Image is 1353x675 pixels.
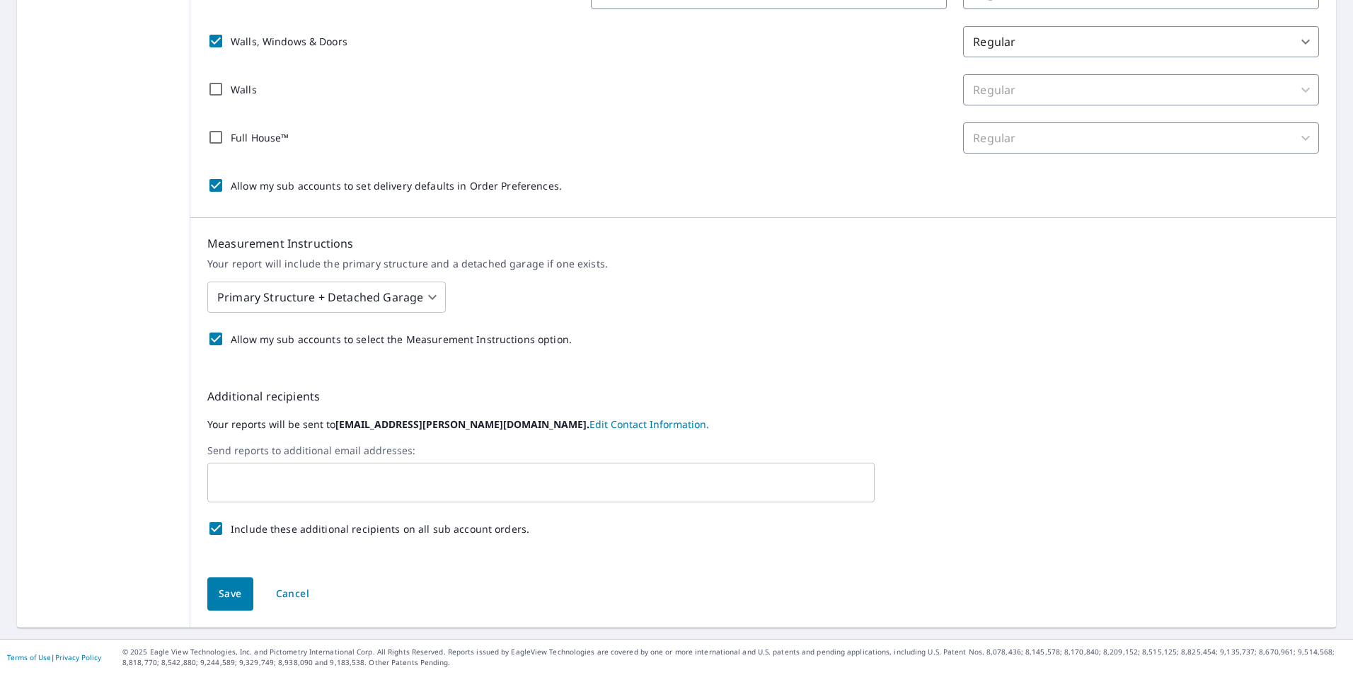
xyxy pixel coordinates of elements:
[231,521,529,536] p: Include these additional recipients on all sub account orders.
[963,122,1319,154] div: Regular
[264,577,321,611] button: Cancel
[207,277,446,317] div: Primary Structure + Detached Garage
[7,653,101,662] p: |
[55,652,101,662] a: Privacy Policy
[963,26,1319,57] div: Regular
[276,585,309,603] span: Cancel
[207,444,1319,457] label: Send reports to additional email addresses:
[231,130,289,145] p: Full House™
[207,258,1319,270] p: Your report will include the primary structure and a detached garage if one exists.
[207,416,1319,433] label: Your reports will be sent to
[207,388,1319,405] p: Additional recipients
[207,235,1319,252] p: Measurement Instructions
[231,178,562,193] p: Allow my sub accounts to set delivery defaults in Order Preferences.
[231,82,257,97] p: Walls
[7,652,51,662] a: Terms of Use
[231,34,347,49] p: Walls, Windows & Doors
[122,647,1346,668] p: © 2025 Eagle View Technologies, Inc. and Pictometry International Corp. All Rights Reserved. Repo...
[335,417,589,431] b: [EMAIL_ADDRESS][PERSON_NAME][DOMAIN_NAME].
[219,585,242,603] span: Save
[963,74,1319,105] div: Regular
[231,332,572,347] p: Allow my sub accounts to select the Measurement Instructions option.
[589,417,709,431] a: EditContactInfo
[207,577,253,611] button: Save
